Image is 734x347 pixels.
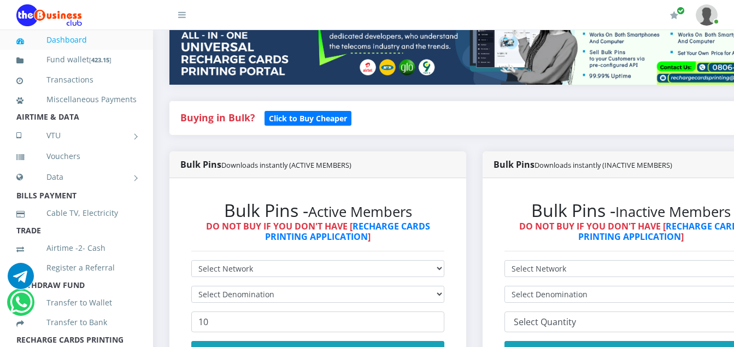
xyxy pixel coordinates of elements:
[89,56,111,64] small: [ ]
[91,56,109,64] b: 423.15
[16,255,137,280] a: Register a Referral
[206,220,430,243] strong: DO NOT BUY IF YOU DON'T HAVE [ ]
[16,236,137,261] a: Airtime -2- Cash
[16,47,137,73] a: Fund wallet[423.15]
[16,87,137,112] a: Miscellaneous Payments
[16,310,137,335] a: Transfer to Bank
[8,271,34,289] a: Chat for support
[615,202,731,221] small: Inactive Members
[16,163,137,191] a: Data
[16,144,137,169] a: Vouchers
[308,202,412,221] small: Active Members
[265,111,351,124] a: Click to Buy Cheaper
[677,7,685,15] span: Renew/Upgrade Subscription
[16,201,137,226] a: Cable TV, Electricity
[180,111,255,124] strong: Buying in Bulk?
[696,4,718,26] img: User
[494,158,672,170] strong: Bulk Pins
[221,160,351,170] small: Downloads instantly (ACTIVE MEMBERS)
[269,113,347,123] b: Click to Buy Cheaper
[16,290,137,315] a: Transfer to Wallet
[670,11,678,20] i: Renew/Upgrade Subscription
[16,122,137,149] a: VTU
[180,158,351,170] strong: Bulk Pins
[10,297,32,315] a: Chat for support
[265,220,430,243] a: RECHARGE CARDS PRINTING APPLICATION
[16,67,137,92] a: Transactions
[16,4,82,26] img: Logo
[16,27,137,52] a: Dashboard
[535,160,672,170] small: Downloads instantly (INACTIVE MEMBERS)
[191,311,444,332] input: Enter Quantity
[191,200,444,221] h2: Bulk Pins -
